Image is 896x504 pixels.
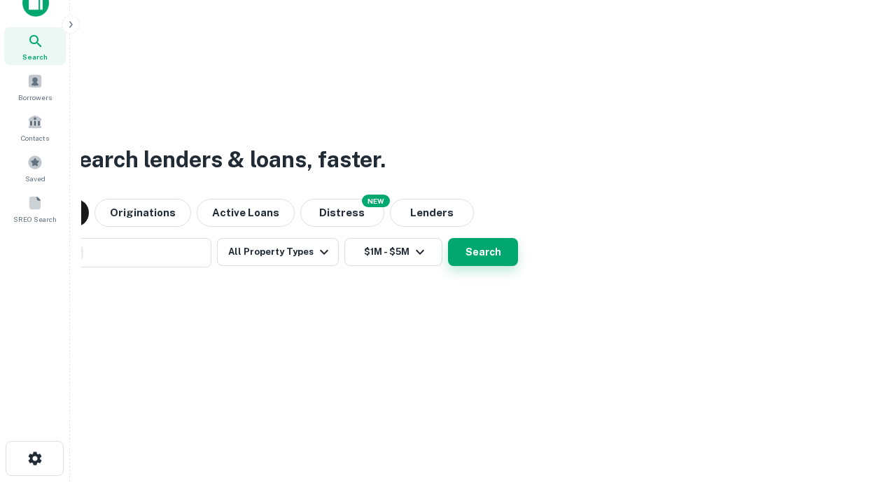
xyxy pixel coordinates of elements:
button: Lenders [390,199,474,227]
button: $1M - $5M [344,238,442,266]
iframe: Chat Widget [826,392,896,459]
span: Saved [25,173,45,184]
button: All Property Types [217,238,339,266]
span: Borrowers [18,92,52,103]
div: NEW [362,195,390,207]
button: Originations [94,199,191,227]
a: Saved [4,149,66,187]
span: SREO Search [13,213,57,225]
button: Search distressed loans with lien and other non-mortgage details. [300,199,384,227]
button: Search [448,238,518,266]
a: Contacts [4,108,66,146]
span: Search [22,51,48,62]
a: Search [4,27,66,65]
span: Contacts [21,132,49,143]
a: SREO Search [4,190,66,227]
h3: Search lenders & loans, faster. [64,143,386,176]
button: Active Loans [197,199,295,227]
a: Borrowers [4,68,66,106]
